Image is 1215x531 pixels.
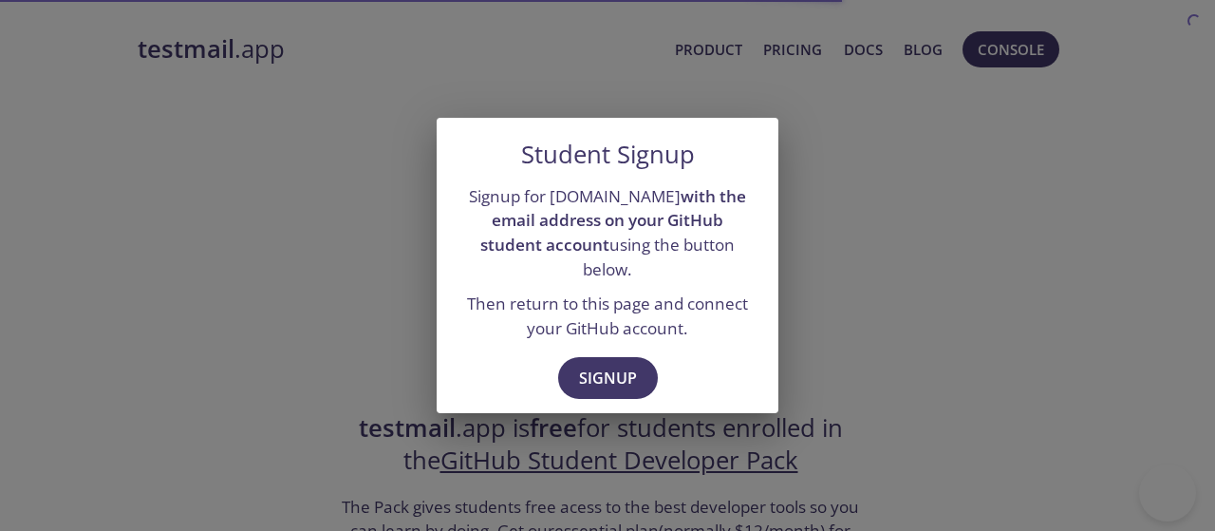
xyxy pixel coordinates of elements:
[579,365,637,391] span: Signup
[558,357,658,399] button: Signup
[480,185,746,256] strong: with the email address on your GitHub student account
[459,292,756,340] p: Then return to this page and connect your GitHub account.
[521,141,695,169] h5: Student Signup
[459,184,756,282] p: Signup for [DOMAIN_NAME] using the button below.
